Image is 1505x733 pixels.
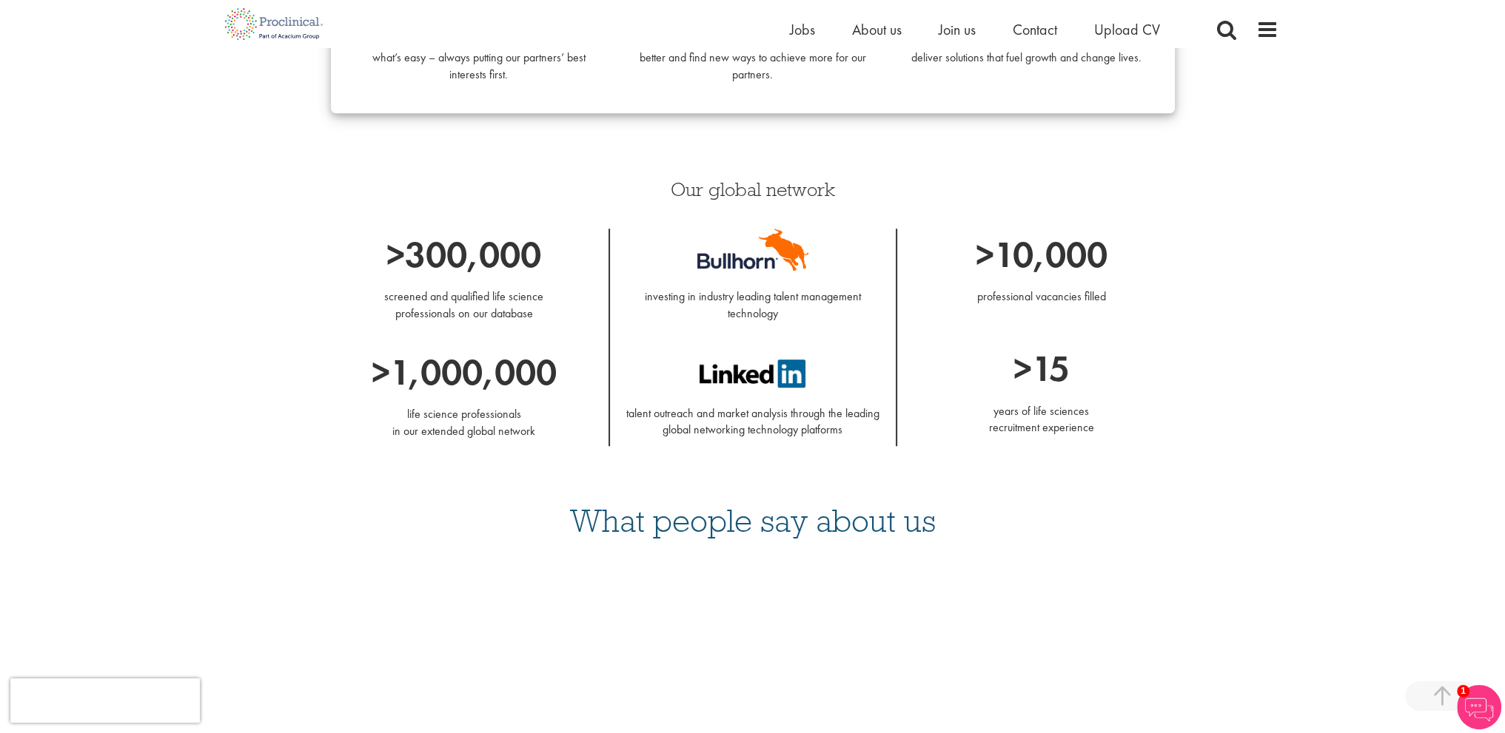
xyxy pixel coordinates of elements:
[700,359,806,388] img: LinkedIn
[621,388,885,439] p: talent outreach and market analysis through the leading global networking technology platforms
[331,180,1175,199] h3: Our global network
[331,406,597,440] p: life science professionals in our extended global network
[908,288,1175,305] p: professional vacancies filled
[227,504,1278,537] h3: What people say about us
[227,567,1278,670] iframe: Customer reviews powered by Trustpilot
[331,346,597,399] p: >1,000,000
[908,229,1175,281] p: >10,000
[908,342,1175,395] p: >15
[908,403,1175,437] p: years of life sciences recruitment experience
[1457,685,1469,697] span: 1
[697,229,808,271] img: Bullhorn
[10,678,200,723] iframe: reCAPTCHA
[621,271,885,322] p: investing in industry leading talent management technology
[1013,20,1057,39] a: Contact
[939,20,976,39] a: Join us
[331,288,597,322] p: screened and qualified life science professionals on our database
[852,20,902,39] a: About us
[1094,20,1160,39] a: Upload CV
[1457,685,1501,729] img: Chatbot
[790,20,815,39] a: Jobs
[331,229,597,281] p: >300,000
